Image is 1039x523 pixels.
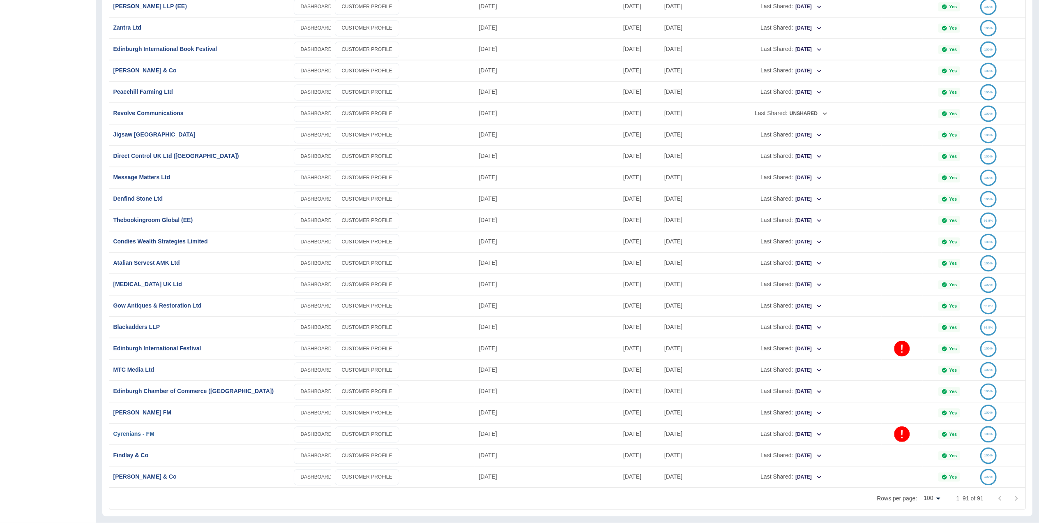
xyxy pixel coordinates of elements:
text: 100% [984,48,993,51]
a: Edinburgh Chamber of Commerce ([GEOGRAPHIC_DATA]) [113,388,274,395]
a: DASHBOARD [294,320,339,336]
text: 100% [984,390,993,393]
a: Peacehill Farming Ltd [113,89,173,95]
button: [DATE] [795,343,822,356]
button: [DATE] [795,428,822,441]
button: [DATE] [795,236,822,249]
div: 24 Jul 2025 [619,103,660,124]
div: Last Shared: [705,360,878,381]
p: Yes [949,240,957,245]
div: Last Shared: [705,445,878,466]
div: 23 Jul 2025 [619,146,660,167]
a: CUSTOMER PROFILE [335,85,399,101]
a: CUSTOMER PROFILE [335,320,399,336]
div: Last Shared: [705,274,878,295]
text: 100% [984,133,993,137]
div: Last Shared: [705,253,878,274]
text: 100% [984,112,993,116]
div: 20 Jul 2025 [619,317,660,338]
a: DASHBOARD [294,234,339,250]
text: 99.9% [984,326,993,329]
a: DASHBOARD [294,427,339,443]
button: [DATE] [795,1,822,14]
a: CUSTOMER PROFILE [335,149,399,165]
div: 23 Jul 2025 [475,295,619,317]
div: Last Shared: [705,103,878,124]
div: 04 Jul 2023 [660,359,701,381]
text: 100% [984,5,993,9]
a: CUSTOMER PROFILE [335,42,399,58]
div: 04 Jul 2023 [660,39,701,60]
div: 31 Jul 2025 [475,60,619,81]
a: Condies Wealth Strategies Limited [113,238,208,245]
div: 09 Jul 2025 [619,423,660,445]
a: Direct Control UK Ltd ([GEOGRAPHIC_DATA]) [113,153,239,160]
text: 100% [984,90,993,94]
a: DASHBOARD [294,170,339,186]
a: CUSTOMER PROFILE [335,127,399,143]
button: [DATE] [795,129,822,142]
div: Last Shared: [705,82,878,103]
div: 21 Jul 2025 [619,252,660,274]
a: CUSTOMER PROFILE [335,384,399,400]
div: 17 Jul 2025 [619,359,660,381]
div: 15 Jun 2023 [660,466,701,488]
button: [DATE] [795,364,822,377]
a: Edinburgh International Festival [113,345,201,352]
text: 100% [984,433,993,436]
button: [DATE] [795,172,822,185]
p: Yes [949,368,957,373]
a: DASHBOARD [294,277,339,293]
div: 15 Jul 2025 [475,402,619,423]
div: 04 Jul 2023 [660,146,701,167]
a: DASHBOARD [294,448,339,464]
a: CUSTOMER PROFILE [335,427,399,443]
div: 18 Jul 2025 [619,167,660,188]
div: Last Shared: [705,381,878,402]
button: [DATE] [795,450,822,463]
div: 04 Jul 2023 [660,423,701,445]
div: 23 Jul 2025 [619,210,660,231]
text: 100% [984,283,993,287]
div: 04 Jul 2023 [660,231,701,252]
button: [DATE] [795,86,822,99]
button: [DATE] [795,215,822,227]
div: Last Shared: [705,210,878,231]
text: 99.8% [984,219,993,222]
button: [DATE] [795,322,822,334]
div: 16 Jul 2025 [619,381,660,402]
a: CUSTOMER PROFILE [335,170,399,186]
a: CUSTOMER PROFILE [335,277,399,293]
div: Last Shared: [705,18,878,39]
div: Last Shared: [705,296,878,317]
div: 27 Jul 2025 [619,81,660,103]
a: Findlay & Co [113,452,149,459]
a: Revolve Communications [113,110,184,117]
a: CUSTOMER PROFILE [335,363,399,379]
p: Rows per page: [877,495,917,503]
a: [PERSON_NAME] FM [113,410,172,416]
div: 29 Jul 2025 [475,124,619,146]
text: 100% [984,454,993,458]
text: 100% [984,368,993,372]
a: DASHBOARD [294,299,339,315]
div: 04 Jul 2023 [660,17,701,39]
a: DASHBOARD [294,21,339,37]
div: 18 Jul 2025 [619,295,660,317]
a: DASHBOARD [294,42,339,58]
div: 25 Jul 2025 [475,231,619,252]
div: 20 Jul 2025 [619,188,660,210]
div: 04 Jul 2023 [660,188,701,210]
div: 22 Jul 2025 [475,359,619,381]
a: DASHBOARD [294,384,339,400]
a: DASHBOARD [294,341,339,357]
div: Last Shared: [705,403,878,423]
a: DASHBOARD [294,192,339,208]
div: 26 Jul 2025 [619,39,660,60]
div: 04 Jul 2023 [660,274,701,295]
button: [DATE] [795,44,822,56]
div: 29 Jul 2025 [475,146,619,167]
p: Yes [949,347,957,352]
text: 100% [984,155,993,158]
div: 12 Feb 2024 [660,210,701,231]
